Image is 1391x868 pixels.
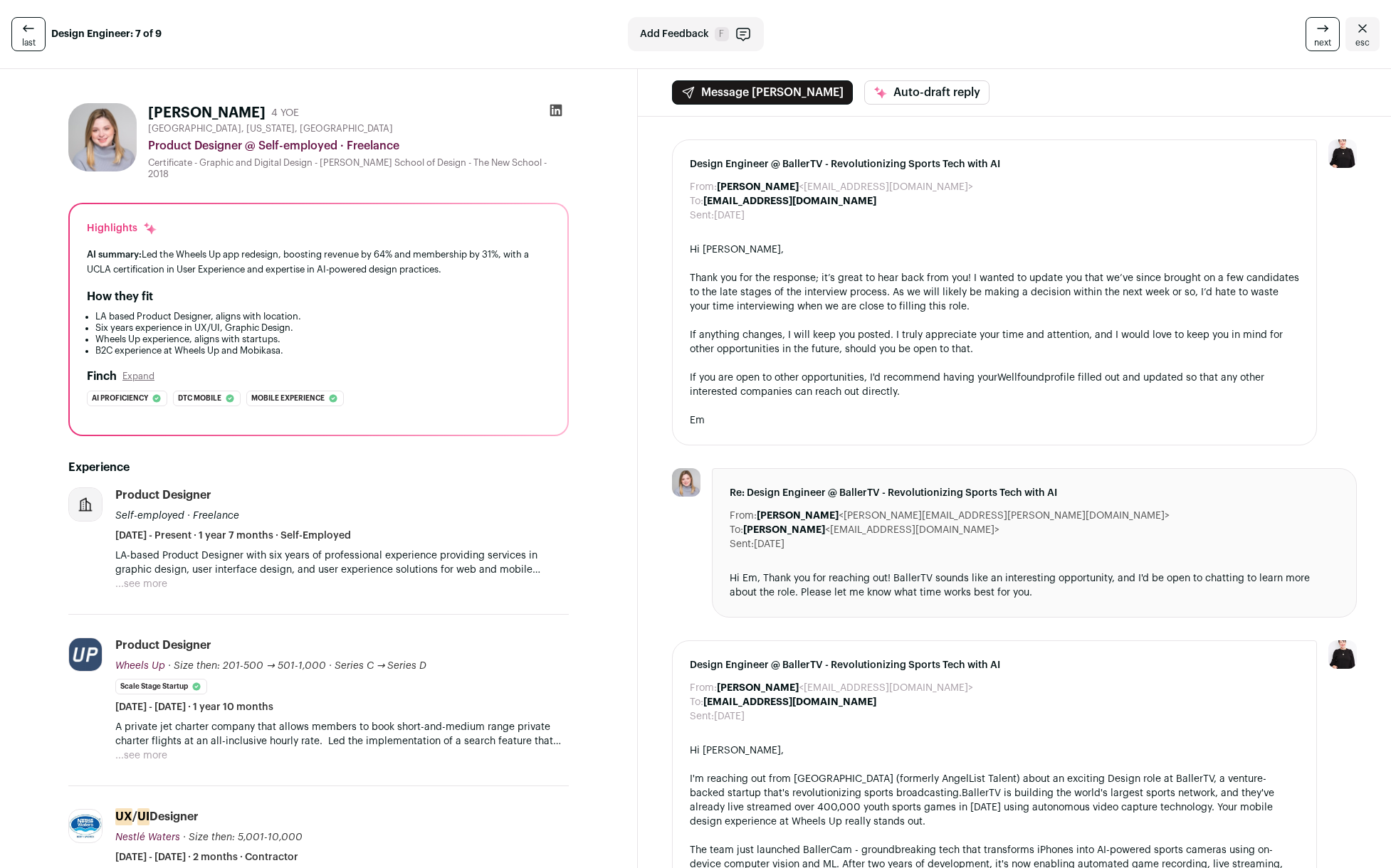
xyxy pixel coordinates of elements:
span: esc [1355,37,1370,48]
strong: Design Engineer: 7 of 9 [51,27,162,41]
span: Ai proficiency [92,391,148,406]
img: a0cb5afa0d32f8def1ea0114f6a4b53fb318ad63c3284b1e30a6f5a906964147 [68,103,137,171]
a: Close [1345,17,1380,51]
button: Add Feedback F [628,17,764,51]
li: Six years experience in UX/UI, Graphic Design. [95,322,550,334]
img: 6b9507d3d03aeb39a00c5d4074db99319aa19cffb21689a2d5badf1bbedaa5f8.jpg [69,638,102,671]
span: · Size then: 201-500 → 501-1,000 [168,661,326,671]
span: Add Feedback [640,27,709,41]
img: a0cb5afa0d32f8def1ea0114f6a4b53fb318ad63c3284b1e30a6f5a906964147 [672,468,700,497]
b: [PERSON_NAME] [717,182,799,192]
button: Message [PERSON_NAME] [672,80,853,105]
dt: To: [690,194,703,208]
dd: [DATE] [754,537,784,551]
div: Em [690,413,1299,428]
span: · Size then: 5,001-10,000 [183,832,303,842]
p: LA-based Product Designer with six years of professional experience providing services in graphic... [115,549,569,577]
h2: Experience [68,459,569,476]
span: [DATE] - [DATE] · 2 months · Contractor [115,850,298,864]
dt: To: [730,523,743,537]
dt: From: [690,180,717,194]
span: Self-employed · Freelance [115,511,239,521]
span: Re: Design Engineer @ BallerTV - Revolutionizing Sports Tech with AI [730,486,1339,500]
h2: How they fit [87,288,153,305]
p: A private jet charter company that allows members to book short-and-medium range private charter ... [115,720,569,748]
b: [PERSON_NAME] [717,683,799,693]
span: last [22,37,36,48]
div: Thank you for the response; it’s great to hear back from you! I wanted to update you that we’ve s... [690,271,1299,314]
div: Hi [PERSON_NAME], [690,743,1299,758]
span: Wheels Up [115,661,165,671]
dd: <[EMAIL_ADDRESS][DOMAIN_NAME]> [717,681,973,695]
div: Highlights [87,221,157,235]
button: Auto-draft reply [864,80,990,105]
div: 4 YOE [271,106,299,120]
dd: <[EMAIL_ADDRESS][DOMAIN_NAME]> [717,180,973,194]
img: 9240684-medium_jpg [1328,139,1357,168]
dd: [DATE] [714,709,745,724]
a: Wellfound [997,373,1044,383]
img: company-logo-placeholder-414d4e2ec0e2ddebbe968bf319fdfe5acfe0c9b87f798d344e800bc9a89632a0.png [69,488,102,521]
b: [PERSON_NAME] [757,511,839,521]
div: BallerTV is building the world's largest sports network, and they've already live streamed over 4... [690,772,1299,829]
div: Product Designer [115,487,211,503]
button: Expand [122,371,154,382]
b: [EMAIL_ADDRESS][DOMAIN_NAME] [703,697,876,707]
div: If anything changes, I will keep you posted. I truly appreciate your time and attention, and I wo... [690,328,1299,356]
span: Design Engineer @ BallerTV - Revolutionizing Sports Tech with AI [690,157,1299,171]
dt: Sent: [730,537,754,551]
span: Dtc mobile [178,391,221,406]
span: F [715,27,729,41]
mark: UX [115,808,132,825]
dt: Sent: [690,208,714,223]
a: next [1306,17,1340,51]
dd: <[EMAIL_ADDRESS][DOMAIN_NAME]> [743,523,999,537]
dd: <[PERSON_NAME][EMAIL_ADDRESS][PERSON_NAME][DOMAIN_NAME]> [757,509,1170,523]
div: Certificate - Graphic and Digital Design - [PERSON_NAME] School of Design - The New School - 2018 [148,157,569,180]
div: Hi Em, Thank you for reaching out! BallerTV sounds like an interesting opportunity, and I'd be op... [730,571,1339,600]
mark: UI [137,808,149,825]
b: [EMAIL_ADDRESS][DOMAIN_NAME] [703,196,876,206]
div: / Designer [115,809,199,825]
span: Mobile experience [251,391,325,406]
span: Hi [PERSON_NAME], [690,245,784,255]
span: Nestlé Waters [115,832,180,842]
div: Product Designer @ Self-employed · Freelance [148,137,569,154]
span: I'm reaching out from [GEOGRAPHIC_DATA] (formerly AngelList Talent) about an exciting Design role... [690,774,1266,798]
dd: [DATE] [714,208,745,223]
span: [DATE] - Present · 1 year 7 months · Self-Employed [115,529,351,543]
img: bdd044d17277f00ab4953b942cd38dd5a296b8656f9af99874eb4d0ab73fac51.jpg [69,814,102,838]
div: If you are open to other opportunities, I'd recommend having your profile filled out and updated ... [690,371,1299,399]
button: ...see more [115,748,167,763]
h2: Finch [87,368,117,385]
a: last [11,17,46,51]
li: B2C experience at Wheels Up and Mobikasa. [95,345,550,356]
span: [DATE] - [DATE] · 1 year 10 months [115,700,273,714]
img: 9240684-medium_jpg [1328,640,1357,669]
li: Scale Stage Startup [115,679,207,694]
dt: From: [730,509,757,523]
li: LA based Product Designer, aligns with location. [95,311,550,322]
div: Led the Wheels Up app redesign, boosting revenue by 64% and membership by 31%, with a UCLA certif... [87,247,550,277]
span: [GEOGRAPHIC_DATA], [US_STATE], [GEOGRAPHIC_DATA] [148,123,393,134]
span: · [329,659,332,673]
span: AI summary: [87,250,142,259]
div: Product Designer [115,637,211,653]
dt: From: [690,681,717,695]
span: Series C → Series D [335,661,427,671]
dt: Sent: [690,709,714,724]
h1: [PERSON_NAME] [148,103,266,123]
li: Wheels Up experience, aligns with startups. [95,334,550,345]
button: ...see more [115,577,167,591]
dt: To: [690,695,703,709]
span: Design Engineer @ BallerTV - Revolutionizing Sports Tech with AI [690,658,1299,672]
span: next [1314,37,1331,48]
b: [PERSON_NAME] [743,525,825,535]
